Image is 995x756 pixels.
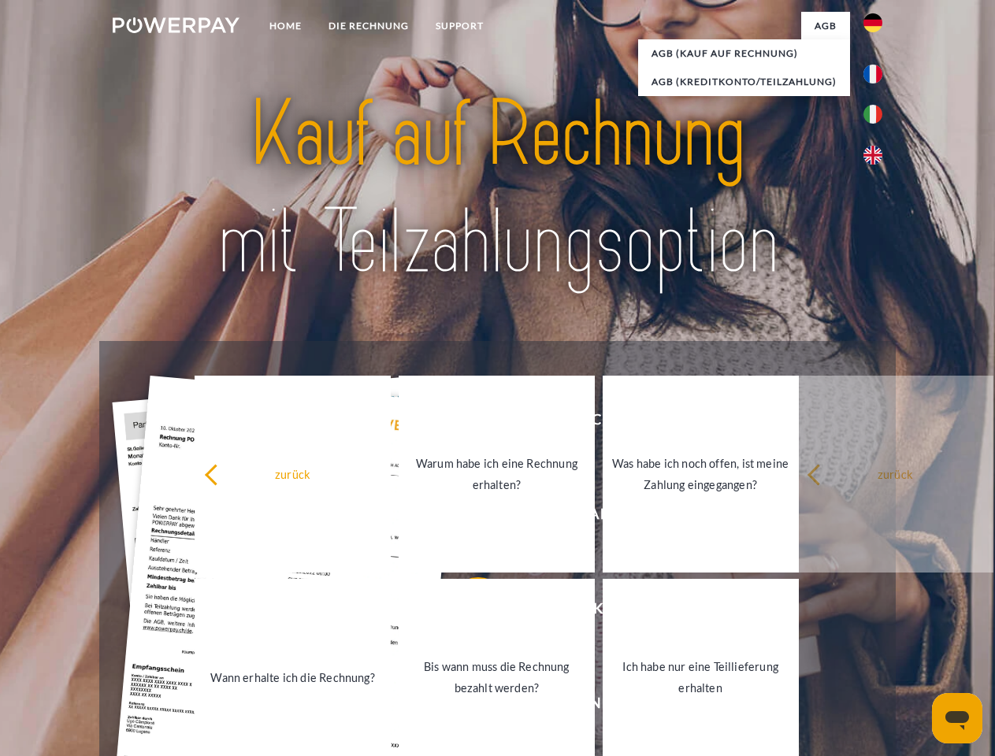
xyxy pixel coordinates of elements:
[150,76,845,302] img: title-powerpay_de.svg
[315,12,422,40] a: DIE RECHNUNG
[408,453,585,495] div: Warum habe ich eine Rechnung erhalten?
[863,146,882,165] img: en
[801,12,850,40] a: agb
[863,105,882,124] img: it
[863,13,882,32] img: de
[863,65,882,83] img: fr
[807,463,984,484] div: zurück
[638,39,850,68] a: AGB (Kauf auf Rechnung)
[612,453,789,495] div: Was habe ich noch offen, ist meine Zahlung eingegangen?
[603,376,799,573] a: Was habe ich noch offen, ist meine Zahlung eingegangen?
[932,693,982,743] iframe: Schaltfläche zum Öffnen des Messaging-Fensters
[408,656,585,699] div: Bis wann muss die Rechnung bezahlt werden?
[638,68,850,96] a: AGB (Kreditkonto/Teilzahlung)
[113,17,239,33] img: logo-powerpay-white.svg
[204,666,381,687] div: Wann erhalte ich die Rechnung?
[204,463,381,484] div: zurück
[422,12,497,40] a: SUPPORT
[612,656,789,699] div: Ich habe nur eine Teillieferung erhalten
[256,12,315,40] a: Home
